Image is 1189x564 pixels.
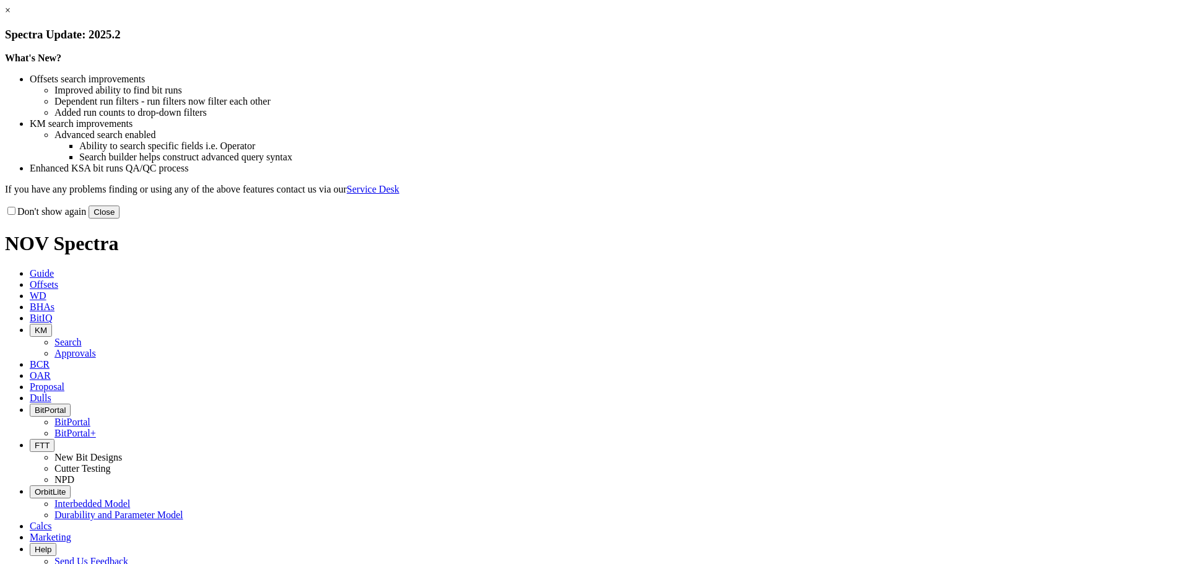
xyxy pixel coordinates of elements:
li: Enhanced KSA bit runs QA/QC process [30,163,1184,174]
label: Don't show again [5,206,86,217]
li: Ability to search specific fields i.e. Operator [79,141,1184,152]
span: Offsets [30,279,58,290]
li: KM search improvements [30,118,1184,129]
li: Search builder helps construct advanced query syntax [79,152,1184,163]
a: Durability and Parameter Model [54,510,183,520]
p: If you have any problems finding or using any of the above features contact us via our [5,184,1184,195]
a: Interbedded Model [54,498,130,509]
span: OrbitLite [35,487,66,497]
span: WD [30,290,46,301]
span: BitIQ [30,313,52,323]
li: Dependent run filters - run filters now filter each other [54,96,1184,107]
a: Search [54,337,82,347]
span: BHAs [30,302,54,312]
li: Improved ability to find bit runs [54,85,1184,96]
span: BitPortal [35,406,66,415]
li: Added run counts to drop-down filters [54,107,1184,118]
span: KM [35,326,47,335]
span: FTT [35,441,50,450]
span: Dulls [30,393,51,403]
li: Offsets search improvements [30,74,1184,85]
span: OAR [30,370,51,381]
a: NPD [54,474,74,485]
a: Cutter Testing [54,463,111,474]
a: Approvals [54,348,96,358]
a: New Bit Designs [54,452,122,462]
span: Calcs [30,521,52,531]
h1: NOV Spectra [5,232,1184,255]
input: Don't show again [7,207,15,215]
li: Advanced search enabled [54,129,1184,141]
a: Service Desk [347,184,399,194]
a: BitPortal+ [54,428,96,438]
span: Proposal [30,381,64,392]
span: Help [35,545,51,554]
h3: Spectra Update: 2025.2 [5,28,1184,41]
button: Close [89,206,120,219]
strong: What's New? [5,53,61,63]
a: BitPortal [54,417,90,427]
span: Guide [30,268,54,279]
a: × [5,5,11,15]
span: Marketing [30,532,71,542]
span: BCR [30,359,50,370]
